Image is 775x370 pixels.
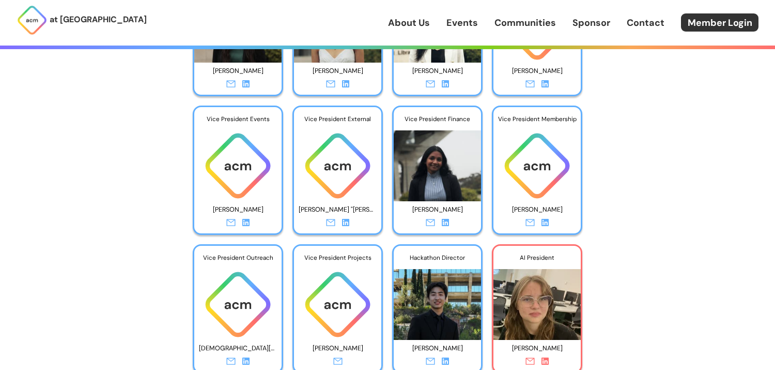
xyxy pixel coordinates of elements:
a: Member Login [681,13,758,32]
img: ACM logo [294,269,381,340]
a: Communities [494,16,556,29]
a: About Us [388,16,430,29]
img: ACM logo [294,130,381,201]
p: [PERSON_NAME] [299,341,377,357]
div: Hackathon Director [394,246,481,270]
p: [PERSON_NAME] [199,63,277,79]
p: [PERSON_NAME] [498,202,576,218]
img: Photo of Anya Chernova [493,261,581,340]
p: [PERSON_NAME] "[PERSON_NAME]" [PERSON_NAME] [299,202,377,218]
div: Vice President Outreach [194,246,282,270]
p: [DEMOGRAPHIC_DATA][PERSON_NAME] [199,341,277,357]
img: Photo of Andrew Zheng [394,261,481,340]
div: Vice President Projects [294,246,381,270]
p: [PERSON_NAME] [299,63,377,79]
img: ACM logo [493,130,581,201]
p: at [GEOGRAPHIC_DATA] [50,13,147,26]
p: [PERSON_NAME] [398,63,476,79]
a: at [GEOGRAPHIC_DATA] [17,5,147,36]
div: Vice President Events [194,107,282,131]
a: Contact [627,16,664,29]
div: Vice President External [294,107,381,131]
p: [PERSON_NAME] [199,202,277,218]
p: [PERSON_NAME] [498,341,576,357]
p: [PERSON_NAME] [398,202,476,218]
img: ACM logo [194,130,282,201]
img: ACM logo [194,269,282,340]
div: Vice President Membership [493,107,581,131]
img: Photo of Shreya Nagunuri [394,122,481,201]
a: Sponsor [572,16,610,29]
img: ACM Logo [17,5,48,36]
p: [PERSON_NAME] [498,63,576,79]
a: Events [446,16,478,29]
div: Vice President Finance [394,107,481,131]
div: AI President [493,246,581,270]
p: [PERSON_NAME] [398,341,476,357]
